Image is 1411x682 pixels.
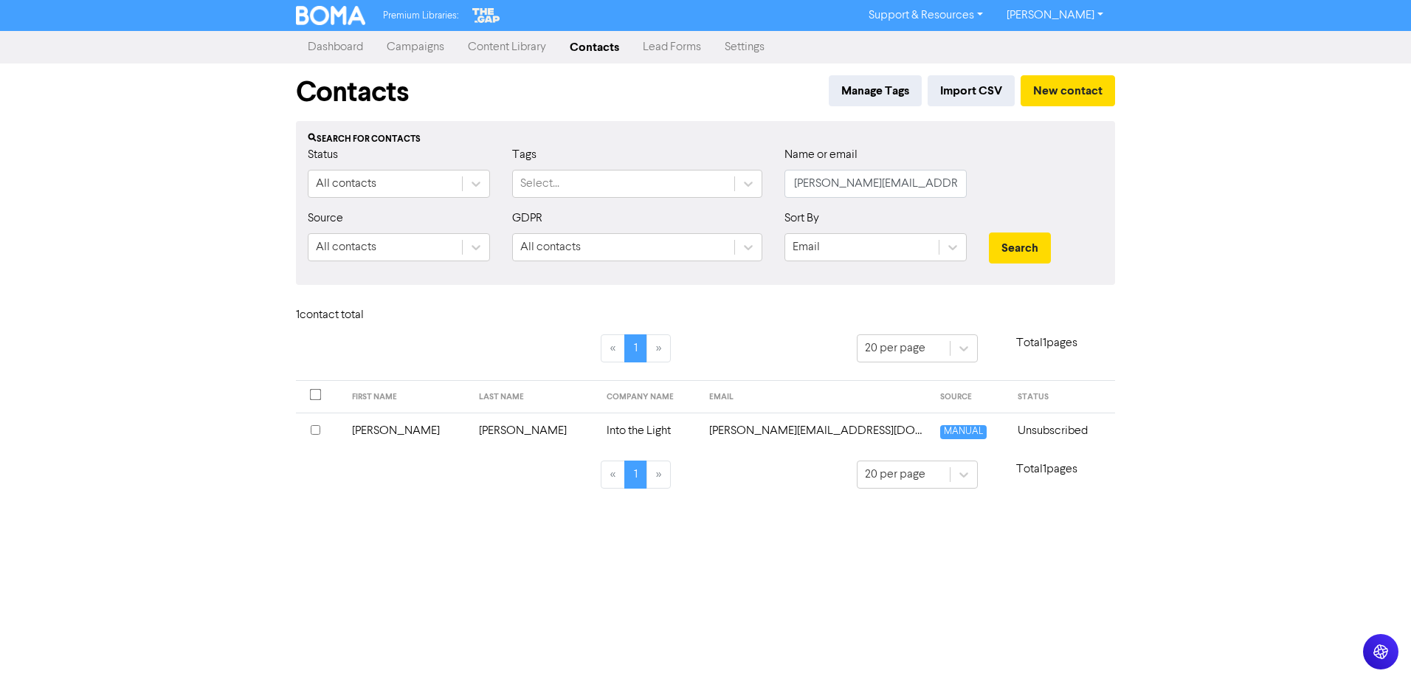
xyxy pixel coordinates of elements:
[375,32,456,62] a: Campaigns
[308,146,338,164] label: Status
[624,461,647,489] a: Page 1 is your current page
[512,146,537,164] label: Tags
[558,32,631,62] a: Contacts
[784,210,819,227] label: Sort By
[296,309,414,323] h6: 1 contact total
[520,175,559,193] div: Select...
[631,32,713,62] a: Lead Forms
[343,413,470,449] td: [PERSON_NAME]
[1337,611,1411,682] iframe: Chat Widget
[793,238,820,256] div: Email
[940,425,987,439] span: MANUAL
[857,4,995,27] a: Support & Resources
[931,381,1009,413] th: SOURCE
[829,75,922,106] button: Manage Tags
[700,381,932,413] th: EMAIL
[296,75,409,109] h1: Contacts
[784,146,858,164] label: Name or email
[470,6,503,25] img: The Gap
[1021,75,1115,106] button: New contact
[865,340,925,357] div: 20 per page
[700,413,932,449] td: emma@homehealer.co.uk
[1009,381,1115,413] th: STATUS
[308,133,1103,146] div: Search for contacts
[316,238,376,256] div: All contacts
[624,334,647,362] a: Page 1 is your current page
[713,32,776,62] a: Settings
[928,75,1015,106] button: Import CSV
[308,210,343,227] label: Source
[470,381,597,413] th: LAST NAME
[989,232,1051,263] button: Search
[456,32,558,62] a: Content Library
[995,4,1115,27] a: [PERSON_NAME]
[383,11,458,21] span: Premium Libraries:
[978,461,1115,478] p: Total 1 pages
[470,413,597,449] td: [PERSON_NAME]
[316,175,376,193] div: All contacts
[598,413,700,449] td: Into the Light
[520,238,581,256] div: All contacts
[343,381,470,413] th: FIRST NAME
[598,381,700,413] th: COMPANY NAME
[978,334,1115,352] p: Total 1 pages
[865,466,925,483] div: 20 per page
[296,6,365,25] img: BOMA Logo
[1009,413,1115,449] td: Unsubscribed
[296,32,375,62] a: Dashboard
[512,210,542,227] label: GDPR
